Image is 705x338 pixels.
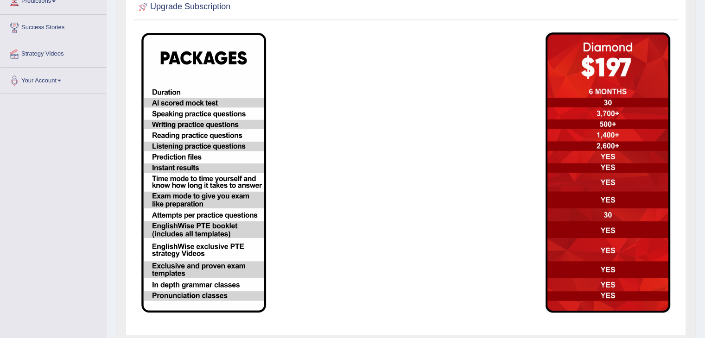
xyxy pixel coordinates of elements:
[0,15,106,38] a: Success Stories
[141,33,266,313] img: EW package
[546,32,670,313] img: aud-diamond.png
[0,41,106,64] a: Strategy Videos
[0,68,106,91] a: Your Account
